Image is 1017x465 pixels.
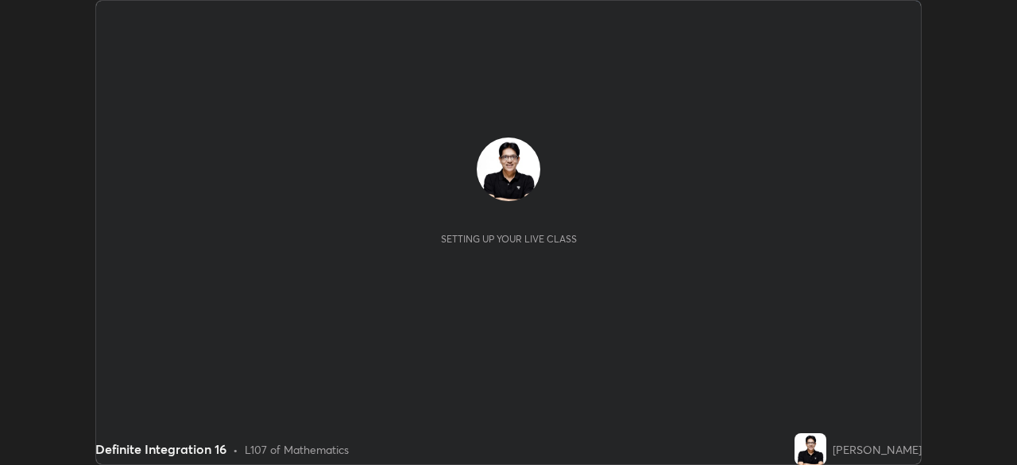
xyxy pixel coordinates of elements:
[233,441,238,458] div: •
[795,433,826,465] img: 6d797e2ea09447509fc7688242447a06.jpg
[833,441,922,458] div: [PERSON_NAME]
[245,441,349,458] div: L107 of Mathematics
[441,233,577,245] div: Setting up your live class
[477,138,540,201] img: 6d797e2ea09447509fc7688242447a06.jpg
[95,440,226,459] div: Definite Integration 16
